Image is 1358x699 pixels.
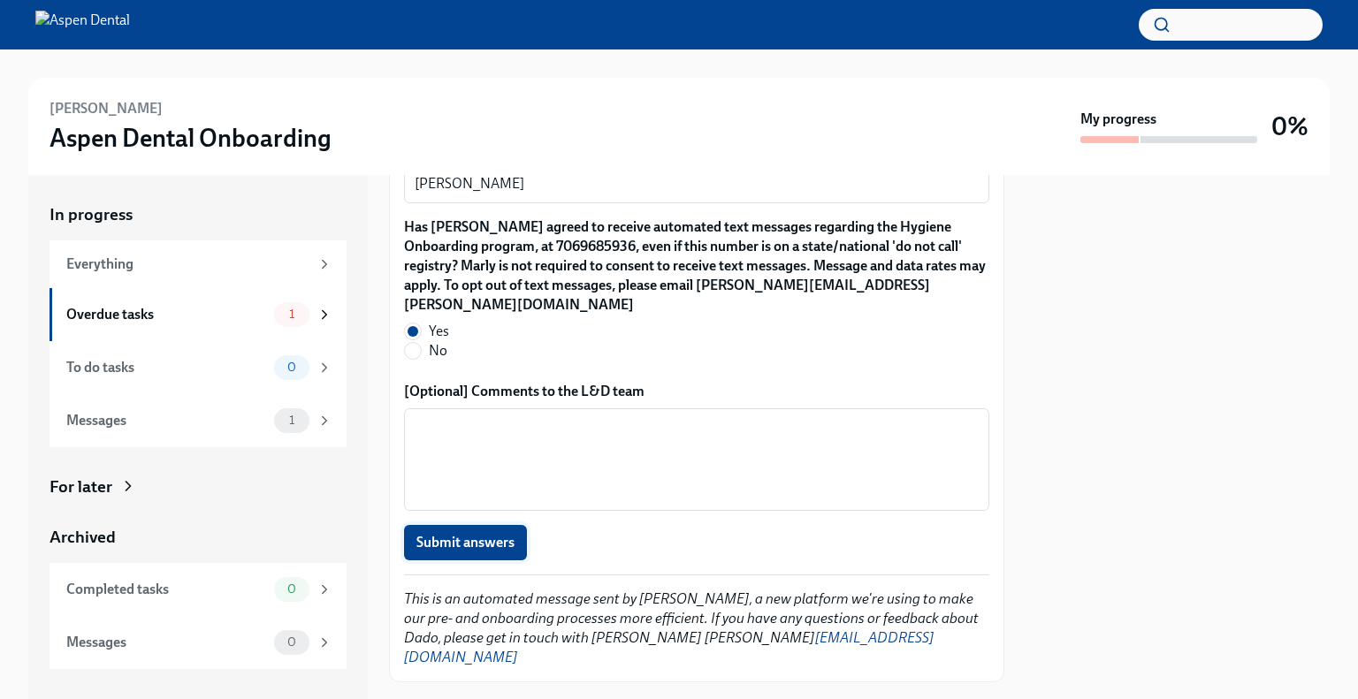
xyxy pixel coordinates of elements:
span: Yes [429,322,449,341]
button: Submit answers [404,525,527,560]
label: [Optional] Comments to the L&D team [404,382,989,401]
div: Overdue tasks [66,305,267,324]
a: Overdue tasks1 [50,288,347,341]
h6: [PERSON_NAME] [50,99,163,118]
h3: Aspen Dental Onboarding [50,122,332,154]
strong: My progress [1080,110,1156,129]
span: 0 [277,635,307,649]
a: In progress [50,203,347,226]
div: Everything [66,255,309,274]
div: To do tasks [66,358,267,377]
span: 0 [277,582,307,596]
span: 0 [277,361,307,374]
a: Archived [50,526,347,549]
textarea: [PERSON_NAME] [415,173,979,194]
div: Messages [66,411,267,430]
img: Aspen Dental [35,11,130,39]
span: 1 [278,414,305,427]
a: To do tasks0 [50,341,347,394]
a: Completed tasks0 [50,563,347,616]
div: Messages [66,633,267,652]
a: Messages1 [50,394,347,447]
div: Completed tasks [66,580,267,599]
a: For later [50,475,347,498]
span: No [429,341,447,361]
div: For later [50,475,112,498]
span: Submit answers [416,534,515,551]
a: Everything [50,240,347,288]
a: Messages0 [50,616,347,669]
h3: 0% [1271,110,1308,142]
em: This is an automated message sent by [PERSON_NAME], a new platform we're using to make our pre- a... [404,590,979,665]
label: Has [PERSON_NAME] agreed to receive automated text messages regarding the Hygiene Onboarding prog... [404,217,989,315]
span: 1 [278,308,305,321]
